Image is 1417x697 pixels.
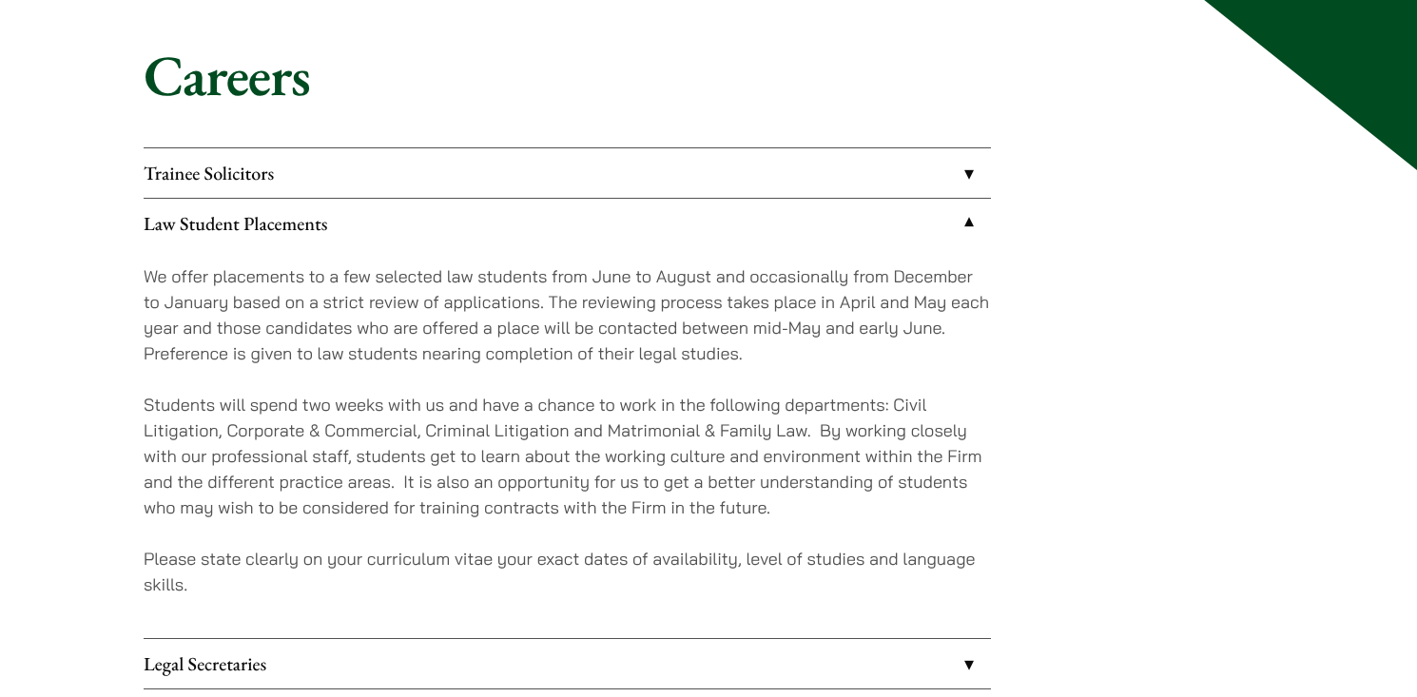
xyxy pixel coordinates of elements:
a: Trainee Solicitors [144,148,991,198]
p: Please state clearly on your curriculum vitae your exact dates of availability, level of studies ... [144,546,991,597]
p: We offer placements to a few selected law students from June to August and occasionally from Dece... [144,263,991,366]
div: Law Student Placements [144,248,991,638]
a: Legal Secretaries [144,639,991,688]
h1: Careers [144,41,1273,109]
a: Law Student Placements [144,199,991,248]
p: Students will spend two weeks with us and have a chance to work in the following departments: Civ... [144,392,991,520]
